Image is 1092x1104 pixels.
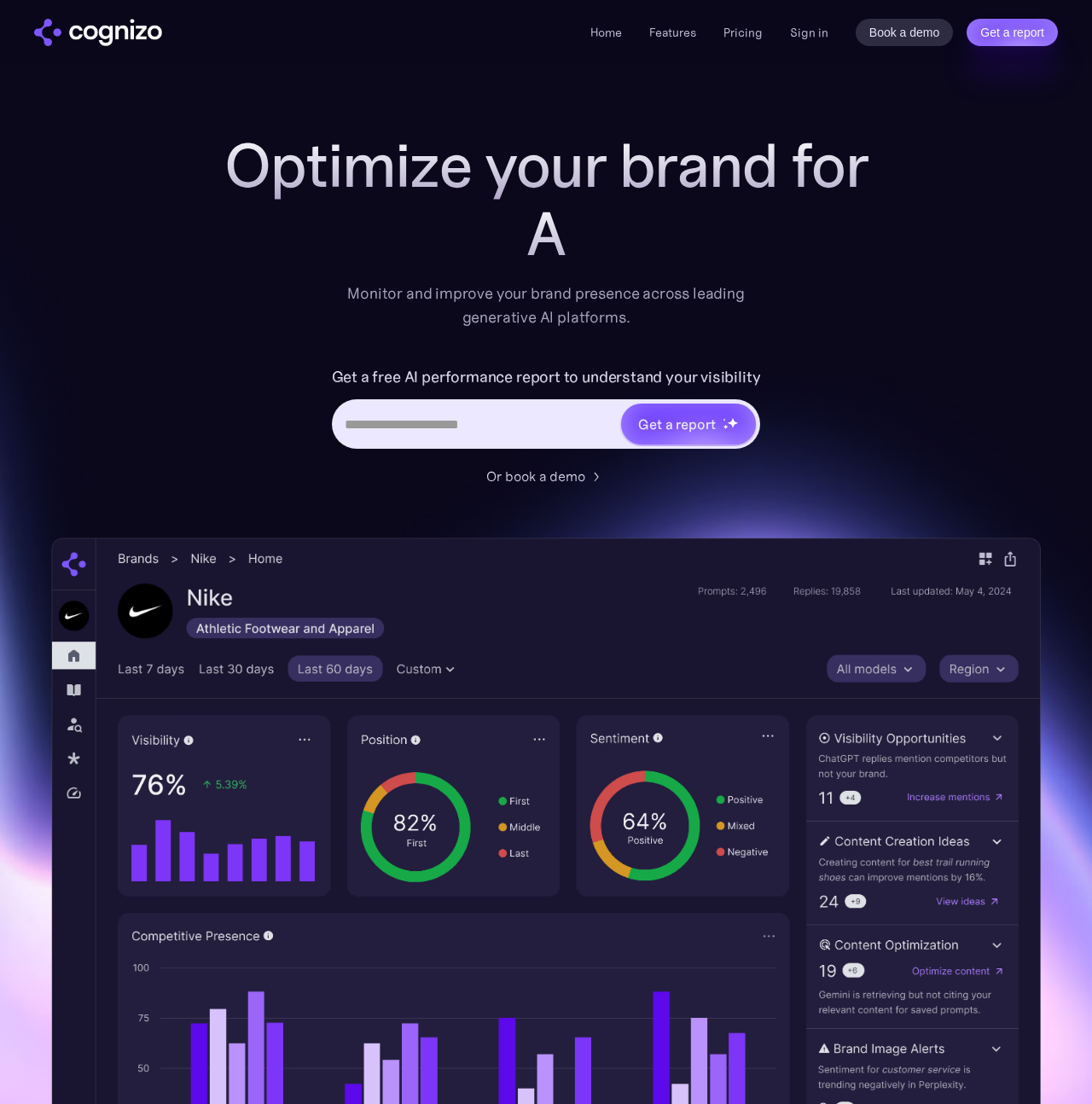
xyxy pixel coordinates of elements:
img: star [723,418,725,421]
div: Or book a demo [486,466,585,486]
a: Get a reportstarstarstar [619,402,758,446]
a: home [34,19,162,46]
img: star [727,417,738,428]
a: Get a report [967,19,1058,46]
div: A [205,200,887,268]
a: Book a demo [856,19,954,46]
a: Pricing [723,25,763,40]
div: Monitor and improve your brand presence across leading generative AI platforms. [336,282,756,329]
img: star [723,424,729,430]
div: Get a report [638,414,715,434]
img: cognizo logo [34,19,162,46]
form: Hero URL Input Form [332,363,761,457]
a: Home [590,25,622,40]
a: Sign in [790,22,828,43]
label: Get a free AI performance report to understand your visibility [332,363,761,391]
a: Features [649,25,696,40]
a: Or book a demo [486,466,606,486]
h1: Optimize your brand for [205,131,887,200]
